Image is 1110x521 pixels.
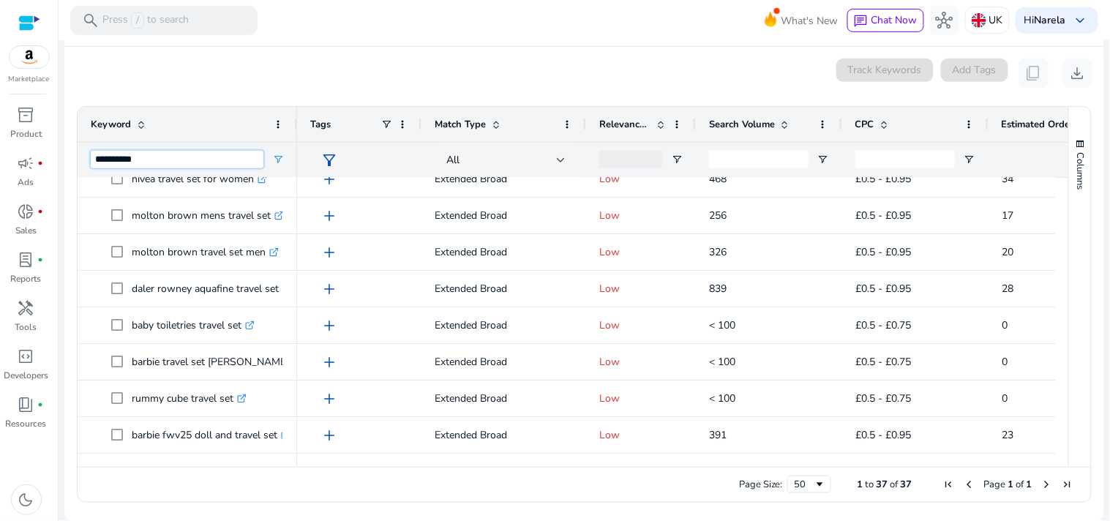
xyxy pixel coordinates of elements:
div: First Page [943,479,955,490]
div: Page Size: [739,478,783,491]
span: book_4 [18,396,35,413]
input: Keyword Filter Input [91,151,263,168]
p: Product [10,127,42,140]
span: Search Volume [709,118,775,131]
p: Extended Broad [435,165,573,195]
p: Low [599,238,683,268]
button: Open Filter Menu [964,154,975,165]
b: Narela [1035,13,1066,27]
span: of [1016,478,1024,491]
span: handyman [18,299,35,317]
span: £0.5 - £0.75 [855,356,911,370]
span: CPC [855,118,874,131]
span: < 100 [709,319,735,333]
span: add [320,208,338,225]
span: 0 [1002,319,1008,333]
span: 0 [1002,356,1008,370]
span: to [866,478,874,491]
button: hub [930,6,959,35]
span: What's New [781,8,839,34]
span: < 100 [709,356,735,370]
div: Page Size [787,476,831,493]
span: of [890,478,899,491]
span: 468 [709,173,727,187]
p: barbie travel set [PERSON_NAME] [132,348,302,378]
span: 0 [1002,392,1008,406]
p: Low [599,274,683,304]
span: All [446,153,460,167]
span: inventory_2 [18,106,35,124]
span: fiber_manual_record [38,160,44,166]
p: Low [599,348,683,378]
span: filter_alt [320,151,338,169]
span: 326 [709,246,727,260]
span: fiber_manual_record [38,257,44,263]
span: 256 [709,209,727,223]
button: Open Filter Menu [671,154,683,165]
span: 28 [1002,282,1013,296]
p: Extended Broad [435,311,573,341]
span: add [320,427,338,445]
span: Page [984,478,1006,491]
span: £0.5 - £0.95 [855,173,911,187]
p: Reports [11,272,42,285]
p: Hi [1024,15,1066,26]
div: 50 [795,478,814,491]
p: rummy cube travel set [132,384,247,414]
p: Developers [4,369,48,382]
p: nivea travel set for women [132,165,267,195]
span: 1 [1027,478,1032,491]
p: Tools [15,321,37,334]
p: barbie fwv25 doll and travel set [132,421,290,451]
span: £0.5 - £0.95 [855,282,911,296]
p: Extended Broad [435,238,573,268]
p: Extended Broad [435,348,573,378]
div: Previous Page [964,479,975,490]
span: search [82,12,100,29]
span: add [320,354,338,372]
span: £0.5 - £0.95 [855,246,911,260]
span: fiber_manual_record [38,402,44,408]
input: Search Volume Filter Input [709,151,809,168]
span: 34 [1002,173,1013,187]
span: keyboard_arrow_down [1072,12,1090,29]
span: add [320,318,338,335]
span: chat [854,14,869,29]
span: download [1069,64,1087,82]
span: add [320,391,338,408]
span: £0.5 - £0.95 [855,429,911,443]
span: lab_profile [18,251,35,269]
p: Press to search [102,12,189,29]
span: 1 [858,478,863,491]
span: Chat Now [871,13,918,27]
span: £0.5 - £0.95 [855,209,911,223]
span: code_blocks [18,348,35,365]
span: Match Type [435,118,486,131]
p: Low [599,311,683,341]
p: Low [599,421,683,451]
p: Ads [18,176,34,189]
input: CPC Filter Input [855,151,955,168]
span: £0.5 - £0.75 [855,319,911,333]
span: add [320,281,338,299]
p: Extended Broad [435,274,573,304]
p: Extended Broad [435,384,573,414]
p: molton brown travel set men [132,238,279,268]
span: Estimated Orders/Month [1002,118,1090,131]
p: Marketplace [9,74,50,85]
span: 839 [709,282,727,296]
span: Relevance Score [599,118,650,131]
span: / [131,12,144,29]
p: Low [599,384,683,414]
span: hub [936,12,953,29]
span: Keyword [91,118,131,131]
button: Open Filter Menu [272,154,284,165]
span: Columns [1074,152,1087,190]
span: donut_small [18,203,35,220]
span: < 100 [709,392,735,406]
p: daler rowney aquafine travel set [132,274,292,304]
div: Next Page [1041,479,1053,490]
button: download [1063,59,1092,88]
img: amazon.svg [10,46,49,68]
p: Sales [15,224,37,237]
